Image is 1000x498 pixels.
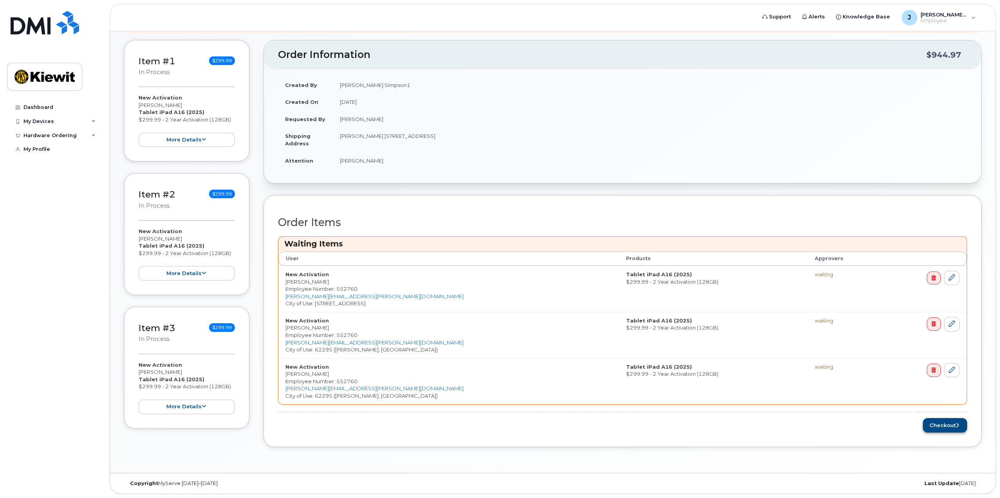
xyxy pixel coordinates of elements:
[921,18,968,24] span: Employee
[284,239,961,249] h3: Waiting Items
[285,293,464,299] a: [PERSON_NAME][EMAIL_ADDRESS][PERSON_NAME][DOMAIN_NAME]
[209,56,235,65] span: $299.99
[278,312,619,358] td: [PERSON_NAME] City of Use: 62295 ([PERSON_NAME], [GEOGRAPHIC_DATA])
[139,376,204,382] strong: Tablet iPad A16 (2025)
[896,10,981,25] div: Justin.Simpson1
[139,69,170,76] small: in process
[139,243,204,249] strong: Tablet iPad A16 (2025)
[333,76,967,94] td: [PERSON_NAME].Simpson1
[278,217,967,228] h2: Order Items
[285,339,464,346] a: [PERSON_NAME][EMAIL_ADDRESS][PERSON_NAME][DOMAIN_NAME]
[285,116,325,122] strong: Requested By
[139,228,235,281] div: [PERSON_NAME] $299.99 - 2 Year Activation (128GB)
[285,158,313,164] strong: Attention
[285,385,464,391] a: [PERSON_NAME][EMAIL_ADDRESS][PERSON_NAME][DOMAIN_NAME]
[130,480,158,486] strong: Copyright
[921,11,968,18] span: [PERSON_NAME].Simpson1
[333,127,967,152] td: [PERSON_NAME] [STREET_ADDRESS]
[139,361,235,414] div: [PERSON_NAME] $299.99 - 2 Year Activation (128GB)
[139,56,175,67] a: Item #1
[843,13,890,21] span: Knowledge Base
[139,133,235,147] button: more details
[285,82,317,88] strong: Created By
[278,266,619,312] td: [PERSON_NAME] City of Use: [STREET_ADDRESS]
[285,364,329,370] strong: New Activation
[139,335,170,342] small: in process
[285,271,329,277] strong: New Activation
[278,49,926,60] h2: Order Information
[139,189,175,200] a: Item #2
[796,9,830,25] a: Alerts
[278,358,619,404] td: [PERSON_NAME] City of Use: 62295 ([PERSON_NAME], [GEOGRAPHIC_DATA])
[139,266,235,281] button: more details
[285,133,310,147] strong: Shipping Address
[619,312,808,358] td: $299.99 - 2 Year Activation (128GB)
[285,99,318,105] strong: Created On
[815,363,876,371] div: waiting
[809,13,825,21] span: Alerts
[285,317,329,324] strong: New Activation
[139,400,235,414] button: more details
[626,364,692,370] strong: Tablet iPad A16 (2025)
[278,252,619,266] th: User
[285,332,357,338] span: Employee Number: 552760
[908,13,911,22] span: J
[139,228,182,234] strong: New Activation
[333,93,967,110] td: [DATE]
[285,286,357,292] span: Employee Number: 552760
[923,418,967,433] button: Checkout
[626,271,692,277] strong: Tablet iPad A16 (2025)
[124,480,410,487] div: MyServe [DATE]–[DATE]
[619,358,808,404] td: $299.99 - 2 Year Activation (128GB)
[139,109,204,115] strong: Tablet iPad A16 (2025)
[139,322,175,333] a: Item #3
[619,266,808,312] td: $299.99 - 2 Year Activation (128GB)
[815,271,876,278] div: waiting
[139,94,235,147] div: [PERSON_NAME] $299.99 - 2 Year Activation (128GB)
[769,13,791,21] span: Support
[808,252,883,266] th: Approvers
[830,9,895,25] a: Knowledge Base
[966,464,994,492] iframe: Messenger Launcher
[815,317,876,324] div: waiting
[924,480,959,486] strong: Last Update
[209,323,235,332] span: $299.99
[926,47,961,62] div: $944.97
[139,362,182,368] strong: New Activation
[139,94,182,101] strong: New Activation
[333,110,967,128] td: [PERSON_NAME]
[626,317,692,324] strong: Tablet iPad A16 (2025)
[285,378,357,384] span: Employee Number: 552760
[333,152,967,169] td: [PERSON_NAME]
[696,480,982,487] div: [DATE]
[619,252,808,266] th: Products
[139,202,170,209] small: in process
[757,9,796,25] a: Support
[209,190,235,198] span: $299.99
